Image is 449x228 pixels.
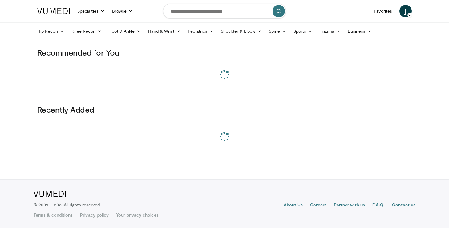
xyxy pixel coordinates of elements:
a: About Us [284,202,303,209]
a: Shoulder & Elbow [217,25,265,37]
a: F.A.Q. [372,202,385,209]
img: VuMedi Logo [34,191,66,197]
a: Pediatrics [184,25,217,37]
a: Trauma [316,25,344,37]
a: Business [344,25,375,37]
a: Contact us [392,202,415,209]
h3: Recently Added [37,105,412,114]
a: Favorites [370,5,396,17]
a: Browse [108,5,137,17]
img: VuMedi Logo [37,8,70,14]
a: Terms & conditions [34,212,73,218]
a: Partner with us [334,202,365,209]
a: Foot & Ankle [106,25,145,37]
a: Hand & Wrist [144,25,184,37]
a: Hip Recon [34,25,68,37]
a: Privacy policy [80,212,109,218]
p: © 2009 – 2025 [34,202,100,208]
a: Careers [310,202,326,209]
a: Sports [290,25,316,37]
a: Knee Recon [68,25,106,37]
a: Spine [265,25,289,37]
a: J [399,5,412,17]
input: Search topics, interventions [163,4,286,19]
a: Your privacy choices [116,212,158,218]
a: Specialties [74,5,108,17]
h3: Recommended for You [37,48,412,57]
span: All rights reserved [64,202,100,207]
